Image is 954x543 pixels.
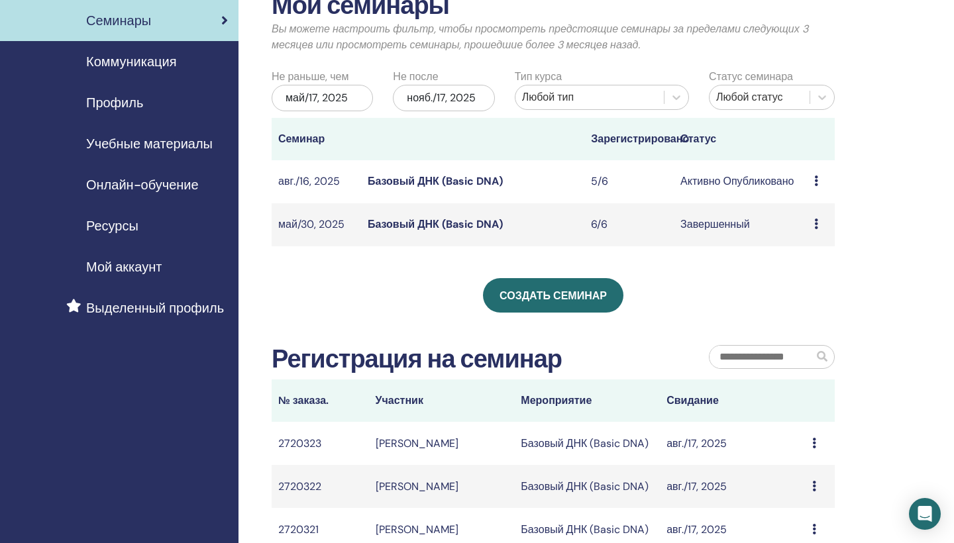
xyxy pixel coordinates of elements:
[709,69,793,85] label: Статус семинара
[716,89,803,105] div: Любой статус
[272,379,369,422] th: № заказа.
[393,69,438,85] label: Не после
[272,21,835,53] p: Вы можете настроить фильтр, чтобы просмотреть предстоящие семинары за пределами следующих 3 месяц...
[86,216,138,236] span: Ресурсы
[272,465,369,508] td: 2720322
[86,257,162,277] span: Мой аккаунт
[674,203,808,246] td: Завершенный
[272,422,369,465] td: 2720323
[584,203,674,246] td: 6/6
[522,89,657,105] div: Любой тип
[272,160,361,203] td: авг./16, 2025
[272,118,361,160] th: Семинар
[909,498,941,530] div: Open Intercom Messenger
[514,379,660,422] th: Мероприятие
[368,217,503,231] a: Базовый ДНК (Basic DNA)
[660,465,806,508] td: авг./17, 2025
[86,298,224,318] span: Выделенный профиль
[272,203,361,246] td: май/30, 2025
[272,85,373,111] div: май/17, 2025
[86,134,213,154] span: Учебные материалы
[368,174,503,188] a: Базовый ДНК (Basic DNA)
[514,465,660,508] td: Базовый ДНК (Basic DNA)
[393,85,494,111] div: нояб./17, 2025
[369,379,515,422] th: Участник
[272,69,348,85] label: Не раньше, чем
[514,422,660,465] td: Базовый ДНК (Basic DNA)
[272,344,562,375] h2: Регистрация на семинар
[584,160,674,203] td: 5/6
[660,379,806,422] th: Свидание
[515,69,562,85] label: Тип курса
[674,160,808,203] td: Активно Опубликовано
[86,11,151,30] span: Семинары
[86,93,143,113] span: Профиль
[369,465,515,508] td: [PERSON_NAME]
[483,278,623,313] a: Создать семинар
[500,289,607,303] span: Создать семинар
[369,422,515,465] td: [PERSON_NAME]
[674,118,808,160] th: Статус
[584,118,674,160] th: Зарегистрировано
[86,52,176,72] span: Коммуникация
[660,422,806,465] td: авг./17, 2025
[86,175,199,195] span: Онлайн-обучение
